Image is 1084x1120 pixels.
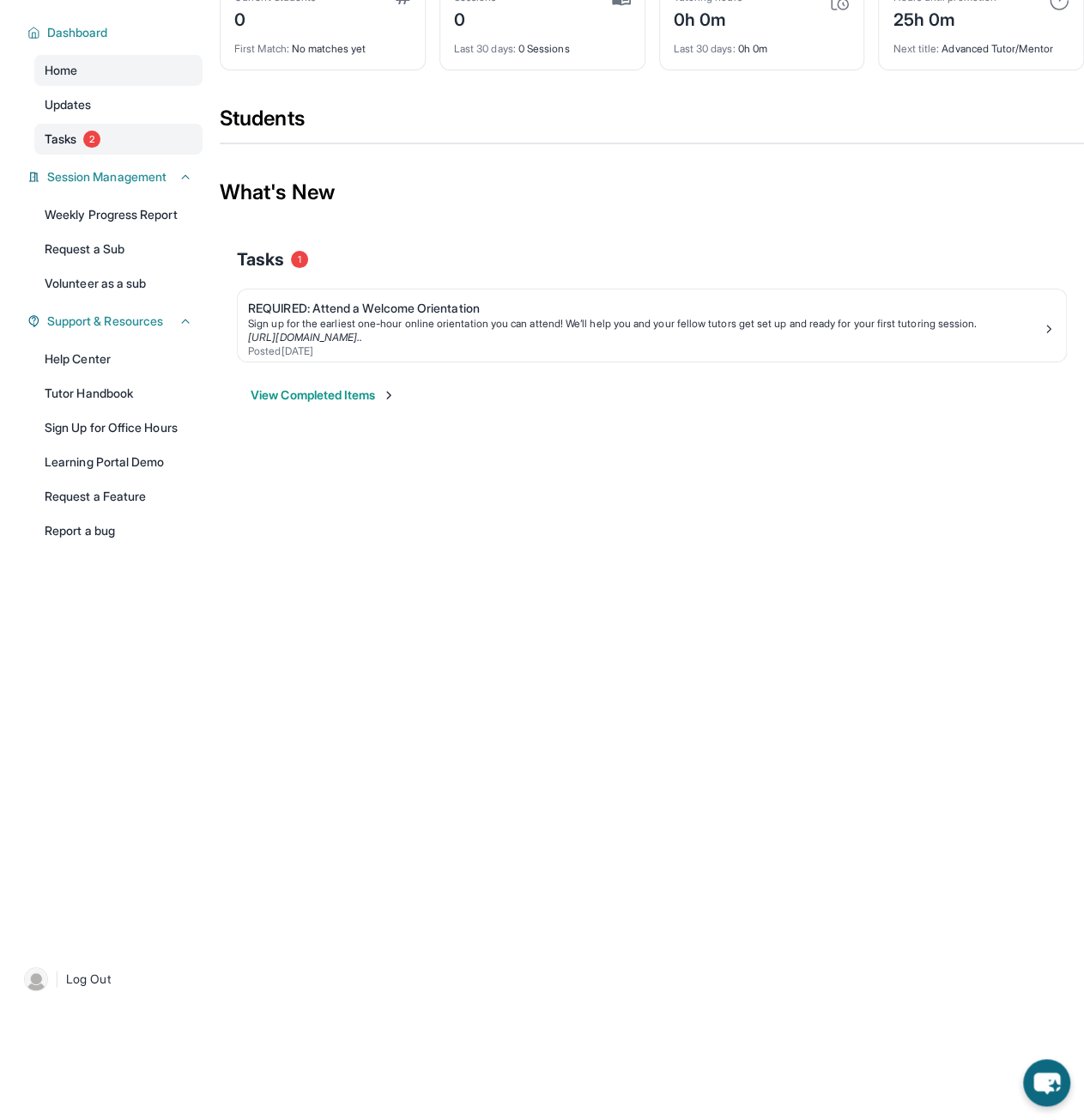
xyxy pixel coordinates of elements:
a: Learning Portal Demo [34,447,203,478]
a: Volunteer as a sub [34,268,203,299]
span: 2 [83,131,100,148]
div: What's New [220,155,1084,230]
img: user-img [24,967,48,991]
a: REQUIRED: Attend a Welcome OrientationSign up for the earliest one-hour online orientation you ca... [238,289,1066,362]
div: 0 [454,4,497,32]
span: Next title : [893,42,939,55]
a: Home [34,55,203,86]
span: Tasks [45,131,76,148]
span: Tasks [237,247,284,271]
a: Report a bug [34,515,203,546]
div: Sign up for the earliest one-hour online orientation you can attend! We’ll help you and your fell... [248,317,1042,331]
div: 0h 0m [674,4,742,32]
span: Session Management [47,168,167,186]
span: Updates [45,96,92,113]
a: |Log Out [17,960,203,998]
div: 0 Sessions [454,32,631,56]
div: 25h 0m [893,4,996,32]
a: Weekly Progress Report [34,199,203,230]
div: 0 [234,4,316,32]
span: 1 [291,251,308,268]
button: Session Management [40,168,192,186]
button: Dashboard [40,24,192,41]
div: Students [220,105,1084,143]
div: Advanced Tutor/Mentor [893,32,1069,56]
div: 0h 0m [674,32,851,56]
a: Request a Sub [34,234,203,265]
span: Last 30 days : [674,42,736,55]
a: Help Center [34,344,203,374]
button: chat-button [1023,1059,1070,1106]
a: [URL][DOMAIN_NAME].. [248,331,362,344]
span: Support & Resources [47,313,163,330]
div: No matches yet [234,32,411,56]
span: Log Out [66,971,111,988]
a: Tutor Handbook [34,378,203,409]
button: View Completed Items [251,387,396,404]
a: Sign Up for Office Hours [34,412,203,443]
div: REQUIRED: Attend a Welcome Orientation [248,300,1042,317]
a: Tasks2 [34,124,203,155]
div: Posted [DATE] [248,344,1042,358]
span: Dashboard [47,24,108,41]
span: Last 30 days : [454,42,516,55]
a: Updates [34,89,203,120]
span: | [55,969,59,989]
button: Support & Resources [40,313,192,330]
a: Request a Feature [34,481,203,512]
span: First Match : [234,42,289,55]
span: Home [45,62,77,79]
